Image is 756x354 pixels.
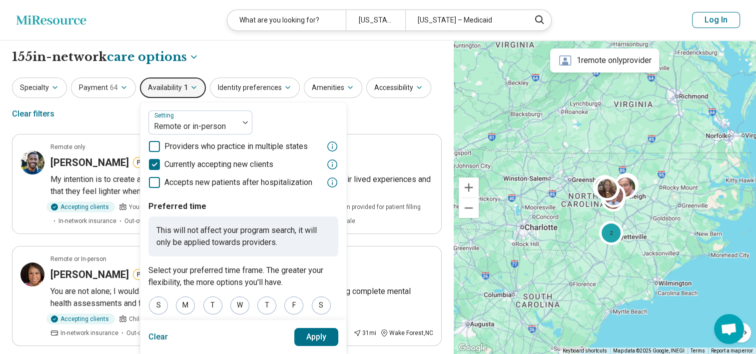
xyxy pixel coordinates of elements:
[230,296,249,314] div: W
[129,314,279,323] span: Children under 10, Preteen, Teen, Young adults, Adults
[50,267,129,281] h3: [PERSON_NAME]
[176,296,195,314] div: M
[203,296,222,314] div: T
[46,313,115,324] div: Accepting clients
[50,142,85,151] p: Remote only
[210,77,300,98] button: Identity preferences
[346,10,405,30] div: [US_STATE]
[46,201,115,212] div: Accepting clients
[50,285,433,309] p: You are not alone; I would love the opportunity to walk with you in this journey. Offering comple...
[714,314,744,344] a: Open chat
[613,348,685,353] span: Map data ©2025 Google, INEGI
[550,48,659,72] div: 1 remote only provider
[129,202,186,211] span: Young adults, Adults
[353,328,376,337] div: 31 mi
[164,176,312,188] span: Accepts new patients after hospitalization
[184,82,188,93] span: 1
[227,10,346,30] div: What are you looking for?
[312,296,331,314] div: S
[148,200,338,212] p: Preferred time
[126,328,163,337] span: Out-of-pocket
[294,328,339,346] button: Apply
[691,348,705,353] a: Terms
[366,77,431,98] button: Accessibility
[148,264,338,288] p: Select your preferred time frame. The greater your flexibility, the more options you'll have.
[50,173,433,197] p: My intention is to create a safe space where clients feel validated and affirmed in their lived e...
[711,348,753,353] a: Report a map error
[71,77,136,98] button: Payment64
[307,202,421,211] span: Documentation provided for patient filling
[380,328,433,337] div: Wake Forest , NC
[459,198,479,218] button: Zoom out
[164,158,273,170] span: Currently accepting new clients
[50,155,129,169] h3: [PERSON_NAME]
[692,12,740,28] button: Log In
[50,254,106,263] p: Remote or In-person
[405,10,524,30] div: [US_STATE] – Medicaid
[12,48,199,65] h1: 155 in-network
[148,328,168,346] button: Clear
[133,269,166,280] button: Premium
[12,77,67,98] button: Specialty
[124,216,161,225] span: Out-of-pocket
[133,157,166,168] button: Premium
[12,102,54,126] div: Clear filters
[284,296,303,314] div: F
[110,82,118,93] span: 64
[58,216,116,225] span: In-network insurance
[600,221,624,245] div: 2
[140,77,206,98] button: Availability1
[149,296,168,314] div: S
[107,48,187,65] span: care options
[164,140,308,152] span: Providers who practice in multiple states
[459,177,479,197] button: Zoom in
[257,296,276,314] div: T
[304,77,362,98] button: Amenities
[148,216,338,256] p: This will not affect your program search, it will only be applied towards providers.
[154,112,176,119] label: Setting
[107,48,199,65] button: Care options
[60,328,118,337] span: In-network insurance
